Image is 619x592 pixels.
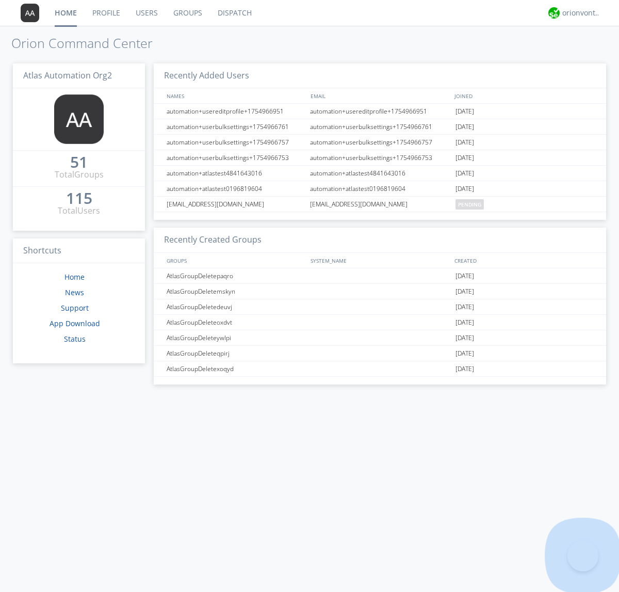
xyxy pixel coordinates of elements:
div: automation+userbulksettings+1754966761 [164,119,307,134]
span: [DATE] [455,150,474,166]
a: automation+atlastest0196819604automation+atlastest0196819604[DATE] [154,181,606,197]
h3: Recently Created Groups [154,228,606,253]
div: automation+usereditprofile+1754966951 [307,104,453,119]
a: [EMAIL_ADDRESS][DOMAIN_NAME][EMAIL_ADDRESS][DOMAIN_NAME]pending [154,197,606,212]
div: SYSTEM_NAME [308,253,452,268]
div: AtlasGroupDeleteqpirj [164,346,307,361]
div: AtlasGroupDeletemskyn [164,284,307,299]
div: [EMAIL_ADDRESS][DOMAIN_NAME] [164,197,307,212]
div: AtlasGroupDeletedeuvj [164,299,307,314]
div: CREATED [452,253,596,268]
a: AtlasGroupDeletemskyn[DATE] [154,284,606,299]
a: Status [64,334,86,344]
a: automation+atlastest4841643016automation+atlastest4841643016[DATE] [154,166,606,181]
span: [DATE] [455,104,474,119]
div: automation+usereditprofile+1754966951 [164,104,307,119]
span: [DATE] [455,166,474,181]
div: automation+userbulksettings+1754966753 [307,150,453,165]
div: automation+userbulksettings+1754966761 [307,119,453,134]
a: Home [64,272,85,282]
a: AtlasGroupDeletepaqro[DATE] [154,268,606,284]
div: EMAIL [308,88,452,103]
a: AtlasGroupDeleteoxdvt[DATE] [154,315,606,330]
div: 115 [66,193,92,203]
a: 51 [70,157,88,169]
a: AtlasGroupDeletexoqyd[DATE] [154,361,606,377]
div: automation+userbulksettings+1754966757 [164,135,307,150]
a: AtlasGroupDeletedeuvj[DATE] [154,299,606,315]
span: [DATE] [455,361,474,377]
iframe: Toggle Customer Support [567,540,598,571]
span: [DATE] [455,268,474,284]
span: [DATE] [455,181,474,197]
span: pending [455,199,484,210]
span: [DATE] [455,330,474,346]
a: automation+userbulksettings+1754966753automation+userbulksettings+1754966753[DATE] [154,150,606,166]
span: [DATE] [455,119,474,135]
a: Support [61,303,89,313]
a: AtlasGroupDeleteywlpi[DATE] [154,330,606,346]
img: 373638.png [54,94,104,144]
div: JOINED [452,88,596,103]
img: 29d36aed6fa347d5a1537e7736e6aa13 [548,7,560,19]
div: orionvontas+atlas+automation+org2 [562,8,601,18]
img: 373638.png [21,4,39,22]
a: automation+usereditprofile+1754966951automation+usereditprofile+1754966951[DATE] [154,104,606,119]
div: automation+atlastest0196819604 [164,181,307,196]
span: [DATE] [455,299,474,315]
a: automation+userbulksettings+1754966757automation+userbulksettings+1754966757[DATE] [154,135,606,150]
a: automation+userbulksettings+1754966761automation+userbulksettings+1754966761[DATE] [154,119,606,135]
span: [DATE] [455,315,474,330]
div: NAMES [164,88,305,103]
div: automation+userbulksettings+1754966757 [307,135,453,150]
div: 51 [70,157,88,167]
div: AtlasGroupDeletexoqyd [164,361,307,376]
div: AtlasGroupDeletepaqro [164,268,307,283]
div: automation+atlastest0196819604 [307,181,453,196]
div: automation+userbulksettings+1754966753 [164,150,307,165]
h3: Shortcuts [13,238,145,264]
div: Total Groups [55,169,104,181]
div: AtlasGroupDeleteywlpi [164,330,307,345]
a: News [65,287,84,297]
a: AtlasGroupDeleteqpirj[DATE] [154,346,606,361]
div: [EMAIL_ADDRESS][DOMAIN_NAME] [307,197,453,212]
div: automation+atlastest4841643016 [164,166,307,181]
div: AtlasGroupDeleteoxdvt [164,315,307,330]
span: [DATE] [455,346,474,361]
a: 115 [66,193,92,205]
span: [DATE] [455,135,474,150]
div: automation+atlastest4841643016 [307,166,453,181]
span: Atlas Automation Org2 [23,70,112,81]
div: GROUPS [164,253,305,268]
a: App Download [50,318,100,328]
h3: Recently Added Users [154,63,606,89]
span: [DATE] [455,284,474,299]
div: Total Users [58,205,100,217]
